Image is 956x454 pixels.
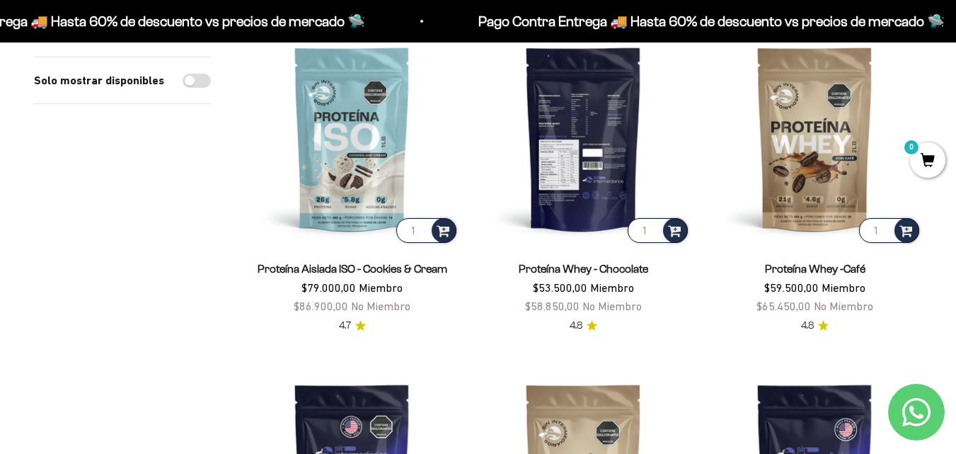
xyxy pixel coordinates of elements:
[764,281,819,294] span: $59.500,00
[476,31,691,246] img: Proteína Whey - Chocolate
[903,139,920,156] mark: 0
[339,318,366,334] a: 4.74.7 de 5.0 estrellas
[582,300,642,312] span: No Miembro
[525,300,580,312] span: $58.850,00
[533,281,587,294] span: $53.500,00
[570,318,597,334] a: 4.84.8 de 5.0 estrellas
[801,318,814,334] span: 4.8
[910,154,945,169] a: 0
[478,10,945,33] p: Pago Contra Entrega 🚚 Hasta 60% de descuento vs precios de mercado 🛸
[351,300,410,312] span: No Miembro
[519,263,648,275] a: Proteína Whey - Chocolate
[294,300,348,312] span: $86.900,00
[814,300,873,312] span: No Miembro
[801,318,829,334] a: 4.84.8 de 5.0 estrellas
[756,300,811,312] span: $65.450,00
[301,281,356,294] span: $79.000,00
[339,318,351,334] span: 4.7
[822,281,865,294] span: Miembro
[590,281,634,294] span: Miembro
[765,263,865,275] a: Proteína Whey -Café
[34,72,164,90] label: Solo mostrar disponibles
[570,318,582,334] span: 4.8
[359,281,403,294] span: Miembro
[258,263,447,275] a: Proteína Aislada ISO - Cookies & Cream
